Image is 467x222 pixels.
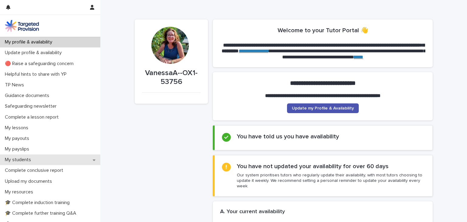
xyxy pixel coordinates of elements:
p: Complete a lesson report [2,114,64,120]
p: Guidance documents [2,93,54,99]
p: My resources [2,189,38,195]
p: 🔴 Raise a safeguarding concern [2,61,78,67]
h2: You have told us you have availability [237,133,339,140]
img: M5nRWzHhSzIhMunXDL62 [5,20,39,32]
p: Update profile & availability [2,50,67,56]
p: 🎓 Complete induction training [2,200,74,206]
p: My students [2,157,36,163]
p: Helpful hints to share with YP [2,71,71,77]
a: Update my Profile & Availability [287,103,359,113]
p: My lessons [2,125,33,131]
h2: Welcome to your Tutor Portal 👋 [278,27,368,34]
p: My profile & availability [2,39,57,45]
h2: A. Your current availability [220,209,285,215]
p: Complete conclusive report [2,168,68,173]
p: VanessaA--OX1-53756 [142,69,201,86]
p: Safeguarding newsletter [2,103,61,109]
p: My payslips [2,146,34,152]
p: My payouts [2,136,34,141]
h2: You have not updated your availability for over 60 days [237,163,389,170]
p: Our system prioritises tutors who regularly update their availability, with most tutors choosing ... [237,172,425,189]
p: TP News [2,82,29,88]
span: Update my Profile & Availability [292,106,354,110]
p: Upload my documents [2,179,57,184]
p: 🎓 Complete further training Q&A [2,210,81,216]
